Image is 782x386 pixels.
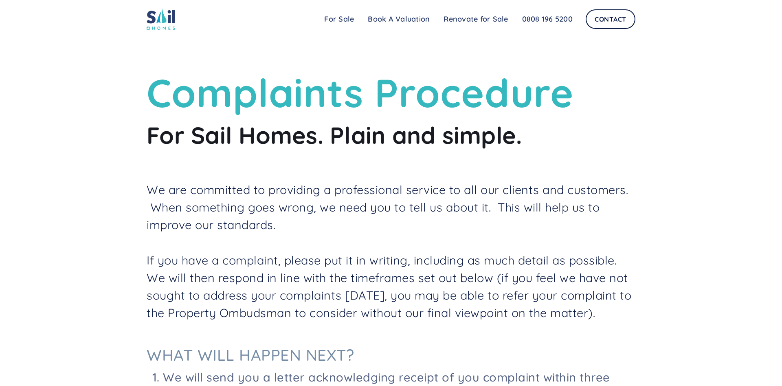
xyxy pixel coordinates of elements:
[147,345,635,365] h3: What will happen next?
[147,69,635,116] h1: Complaints Procedure
[361,11,437,27] a: Book A Valuation
[147,8,175,30] img: sail home logo colored
[317,11,361,27] a: For Sale
[515,11,580,27] a: 0808 196 5200
[586,9,635,29] a: Contact
[147,181,635,322] p: We are committed to providing a professional service to all our clients and customers. When somet...
[437,11,515,27] a: Renovate for Sale
[147,120,635,150] h2: For Sail Homes. Plain and simple.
